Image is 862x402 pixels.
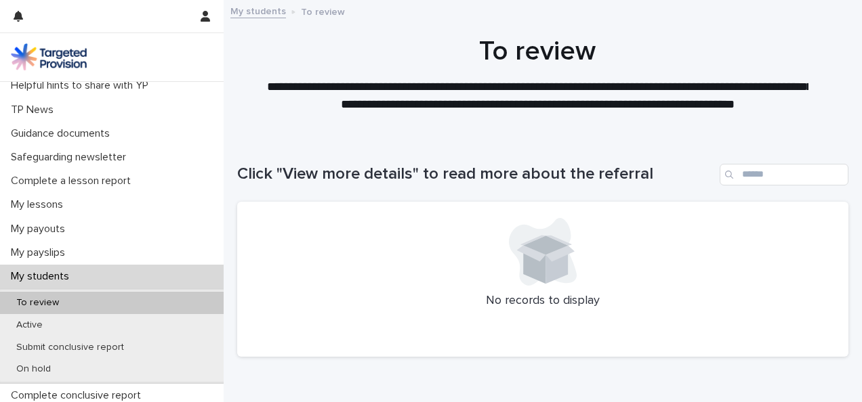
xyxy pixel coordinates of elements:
[5,342,135,353] p: Submit conclusive report
[230,3,286,18] a: My students
[5,363,62,375] p: On hold
[5,104,64,116] p: TP News
[5,389,152,402] p: Complete conclusive report
[301,3,345,18] p: To review
[5,198,74,211] p: My lessons
[5,246,76,259] p: My payslips
[5,79,159,92] p: Helpful hints to share with YP
[11,43,87,70] img: M5nRWzHhSzIhMunXDL62
[5,151,137,164] p: Safeguarding newsletter
[5,297,70,309] p: To review
[5,175,142,187] p: Complete a lesson report
[5,270,80,283] p: My students
[237,164,714,184] h1: Click "View more details" to read more about the referral
[5,127,121,140] p: Guidance documents
[5,319,54,331] p: Active
[5,223,76,236] p: My payouts
[720,164,848,185] input: Search
[237,35,838,68] h1: To review
[253,294,832,309] p: No records to display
